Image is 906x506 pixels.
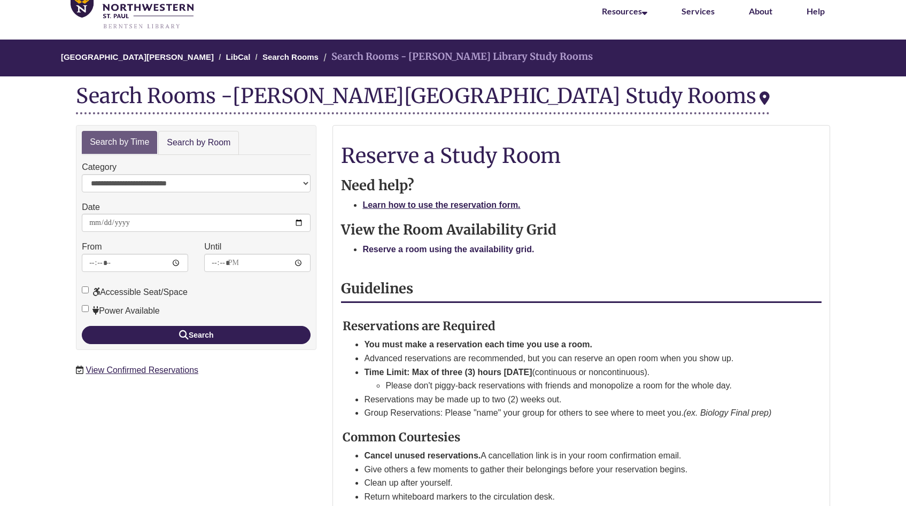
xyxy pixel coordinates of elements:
[362,245,534,254] a: Reserve a room using the availability grid.
[682,6,715,16] a: Services
[343,318,495,333] strong: Reservations are Required
[76,84,770,114] div: Search Rooms -
[385,379,796,393] li: Please don't piggy-back reservations with friends and monopolize a room for the whole day.
[321,49,593,65] li: Search Rooms - [PERSON_NAME] Library Study Rooms
[364,340,592,349] strong: You must make a reservation each time you use a room.
[82,285,188,299] label: Accessible Seat/Space
[364,476,796,490] li: Clean up after yourself.
[82,160,117,174] label: Category
[364,393,796,407] li: Reservations may be made up to two (2) weeks out.
[364,463,796,477] li: Give others a few moments to gather their belongings before your reservation begins.
[82,240,102,254] label: From
[364,368,532,377] strong: Time Limit: Max of three (3) hours [DATE]
[364,451,481,460] strong: Cancel unused reservations.
[602,6,647,16] a: Resources
[364,406,796,420] li: Group Reservations: Please "name" your group for others to see where to meet you.
[82,286,89,293] input: Accessible Seat/Space
[341,280,413,297] strong: Guidelines
[341,221,556,238] strong: View the Room Availability Grid
[82,304,160,318] label: Power Available
[343,430,460,445] strong: Common Courtesies
[807,6,825,16] a: Help
[76,40,830,76] nav: Breadcrumb
[362,200,520,209] a: Learn how to use the reservation form.
[233,83,770,108] div: [PERSON_NAME][GEOGRAPHIC_DATA] Study Rooms
[82,131,157,154] a: Search by Time
[226,52,251,61] a: LibCal
[341,144,822,167] h1: Reserve a Study Room
[364,449,796,463] li: A cancellation link is in your room confirmation email.
[684,408,772,417] em: (ex. Biology Final prep)
[341,177,414,194] strong: Need help?
[364,490,796,504] li: Return whiteboard markers to the circulation desk.
[204,240,221,254] label: Until
[61,52,214,61] a: [GEOGRAPHIC_DATA][PERSON_NAME]
[158,131,239,155] a: Search by Room
[86,365,198,375] a: View Confirmed Reservations
[82,200,100,214] label: Date
[364,352,796,365] li: Advanced reservations are recommended, but you can reserve an open room when you show up.
[749,6,772,16] a: About
[82,305,89,312] input: Power Available
[364,365,796,393] li: (continuous or noncontinuous).
[262,52,319,61] a: Search Rooms
[82,326,311,344] button: Search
